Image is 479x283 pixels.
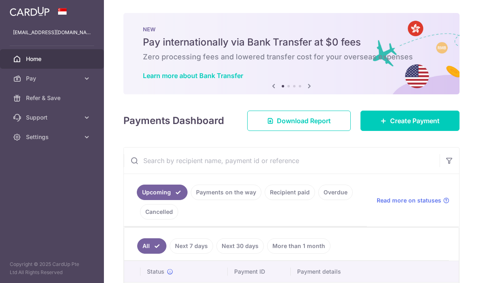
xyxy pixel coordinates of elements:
[143,72,243,80] a: Learn more about Bank Transfer
[123,113,224,128] h4: Payments Dashboard
[191,185,261,200] a: Payments on the way
[265,185,315,200] a: Recipient paid
[377,196,449,205] a: Read more on statuses
[13,28,91,37] p: [EMAIL_ADDRESS][DOMAIN_NAME]
[26,113,80,122] span: Support
[247,111,351,131] a: Download Report
[277,116,331,126] span: Download Report
[10,7,50,16] img: CardUp
[147,268,164,276] span: Status
[123,13,460,94] img: Bank transfer banner
[228,261,291,282] th: Payment ID
[318,185,353,200] a: Overdue
[216,238,264,254] a: Next 30 days
[124,148,440,174] input: Search by recipient name, payment id or reference
[137,238,166,254] a: All
[377,196,441,205] span: Read more on statuses
[143,26,440,33] p: NEW
[267,238,330,254] a: More than 1 month
[26,94,80,102] span: Refer & Save
[360,111,460,131] a: Create Payment
[390,116,440,126] span: Create Payment
[143,36,440,49] h5: Pay internationally via Bank Transfer at $0 fees
[170,238,213,254] a: Next 7 days
[140,204,178,220] a: Cancelled
[137,185,188,200] a: Upcoming
[26,133,80,141] span: Settings
[26,55,80,63] span: Home
[26,74,80,83] span: Pay
[143,52,440,62] h6: Zero processing fees and lowered transfer cost for your overseas expenses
